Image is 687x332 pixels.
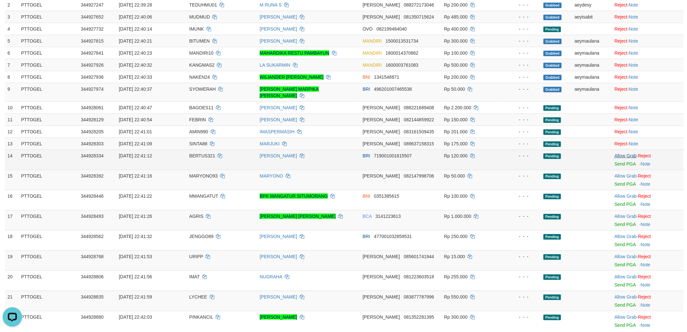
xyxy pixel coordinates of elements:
a: Note [641,323,651,328]
span: 344927652 [81,14,104,20]
a: Allow Grab [615,193,637,199]
span: Pending [543,254,561,260]
td: PTTOGEL [19,47,78,59]
span: [DATE] 22:40:54 [119,117,152,122]
span: Grabbed [543,63,562,68]
td: PTTOGEL [19,83,78,101]
td: 3 [5,11,19,23]
a: Send PGA [615,282,636,287]
td: · [612,190,684,210]
span: Pending [543,129,561,135]
a: [PERSON_NAME] [PERSON_NAME] [260,214,336,219]
a: Reject [638,314,651,320]
div: - - - [504,38,538,44]
span: 344927841 [81,50,104,56]
a: Note [629,141,639,146]
span: MUDMUD [189,14,210,20]
span: Copy 477001032859531 to clipboard [374,234,412,239]
a: Note [641,302,651,308]
a: Reject [615,74,628,80]
span: Rp 200.000 [444,2,468,7]
span: · [615,254,638,259]
td: · [612,47,684,59]
span: MANDIRI10 [189,50,214,56]
a: Note [641,262,651,267]
span: 344927974 [81,86,104,92]
a: Send PGA [615,202,636,207]
a: Note [629,14,639,20]
td: · [612,35,684,47]
span: [PERSON_NAME] [363,173,400,179]
span: Pending [543,117,561,123]
span: · [615,193,638,199]
td: PTTOGEL [19,113,78,126]
span: AMIN990 [189,129,208,134]
td: 4 [5,23,19,35]
span: Pending [543,214,561,219]
span: 344928806 [81,274,104,279]
td: PTTOGEL [19,35,78,47]
td: 16 [5,190,19,210]
a: Send PGA [615,161,636,166]
span: Copy 719001001615507 to clipboard [374,153,412,158]
a: Send PGA [615,323,636,328]
span: MANDIRI [363,50,382,56]
a: Send PGA [615,181,636,187]
span: TEDUHMU01 [189,2,217,7]
span: BERTUS321 [189,153,215,158]
td: · [612,71,684,83]
span: Copy 0351385615 to clipboard [374,193,399,199]
span: Pending [543,153,561,159]
span: MANDIRI [363,62,382,68]
span: URIPP [189,254,203,259]
td: aeymaulana [572,47,612,59]
span: Copy 082147998706 to clipboard [404,173,434,179]
span: FEBRIN [189,117,206,122]
span: Copy 1500013531734 to clipboard [386,38,418,44]
div: - - - [504,14,538,20]
span: 344928562 [81,234,104,239]
span: [DATE] 22:41:12 [119,153,152,158]
a: Reject [615,50,628,56]
span: Pending [543,174,561,179]
a: Reject [615,14,628,20]
a: [PERSON_NAME] [260,38,297,44]
a: Note [629,50,639,56]
span: Copy 088272173046 to clipboard [404,2,434,7]
span: 344928392 [81,173,104,179]
td: PTTOGEL [19,271,78,291]
span: Rp 250.000 [444,234,468,239]
span: [DATE] 22:41:56 [119,274,152,279]
span: [PERSON_NAME] [363,254,400,259]
span: [DATE] 22:40:21 [119,38,152,44]
span: 344928303 [81,141,104,146]
td: aeytsabit [572,11,612,23]
td: 17 [5,210,19,230]
span: · [615,173,638,179]
a: Reject [638,193,651,199]
td: 19 [5,250,19,271]
span: Copy 1800014370862 to clipboard [386,50,418,56]
a: M RUNA S [260,2,282,7]
td: 20 [5,271,19,291]
div: - - - [504,26,538,32]
a: MARJUKI [260,141,280,146]
span: Rp 500.000 [444,62,468,68]
td: · [612,210,684,230]
span: Pending [543,105,561,111]
td: · [612,170,684,190]
a: IMASPERMASIH [260,129,294,134]
span: BNI [363,74,370,80]
a: Reject [638,173,651,179]
span: MMANGATUT [189,193,218,199]
a: Note [629,74,639,80]
span: [DATE] 22:40:32 [119,62,152,68]
span: BITUMEN [189,38,210,44]
td: · [612,113,684,126]
a: Reject [615,2,628,7]
td: PTTOGEL [19,23,78,35]
div: - - - [504,273,538,280]
a: LA SUKARMIN [260,62,290,68]
span: Rp 2.200.000 [444,105,471,110]
span: 344928205 [81,129,104,134]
